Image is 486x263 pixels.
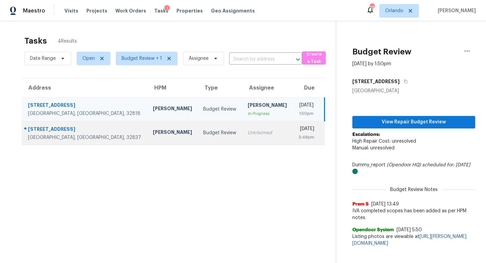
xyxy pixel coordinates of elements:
[305,50,322,66] span: Create a Task
[298,110,314,117] div: 1:50pm
[397,228,422,232] span: [DATE] 5:50
[248,129,287,136] div: Unclaimed
[400,75,409,88] button: Copy Address
[82,55,95,62] span: Open
[370,4,374,11] div: 28
[435,7,476,14] span: [PERSON_NAME]
[164,5,170,12] div: 1
[198,78,242,97] th: Type
[58,38,77,45] span: 4 Results
[358,118,470,126] span: View Repair Budget Review
[293,78,325,97] th: Due
[147,78,198,97] th: HPM
[352,146,395,150] span: Manual: unresolved
[352,201,369,208] span: Prem S
[298,125,314,134] div: [DATE]
[371,202,399,207] span: [DATE] 13:49
[422,163,470,167] i: scheduled for: [DATE]
[352,208,475,221] span: IVA completed scopes has been added as per HPM notes.
[386,186,442,193] span: Budget Review Notes
[352,116,475,128] button: View Repair Budget Review
[86,7,107,14] span: Projects
[248,110,287,117] div: In Progress
[203,106,237,113] div: Budget Review
[115,7,146,14] span: Work Orders
[23,7,45,14] span: Maestro
[153,129,192,137] div: [PERSON_NAME]
[211,7,255,14] span: Geo Assignments
[352,226,394,233] span: Opendoor System
[22,78,147,97] th: Address
[352,234,466,246] a: [URL][PERSON_NAME][DOMAIN_NAME]
[154,8,168,13] span: Tasks
[352,132,380,137] b: Escalations:
[385,7,403,14] span: Orlando
[122,55,162,62] span: Budget Review + 1
[298,102,314,110] div: [DATE]
[64,7,78,14] span: Visits
[28,110,142,117] div: [GEOGRAPHIC_DATA], [GEOGRAPHIC_DATA], 32818
[352,139,416,144] span: High Repair Cost: unresolved
[352,78,400,85] h5: [STREET_ADDRESS]
[352,61,391,67] div: [DATE] by 1:50pm
[30,55,56,62] span: Date Range
[177,7,203,14] span: Properties
[28,134,142,141] div: [GEOGRAPHIC_DATA], [GEOGRAPHIC_DATA], 32837
[352,233,475,247] span: Listing photos are viewable at
[189,55,209,62] span: Assignee
[153,105,192,114] div: [PERSON_NAME]
[352,88,475,94] div: [GEOGRAPHIC_DATA]
[28,126,142,134] div: [STREET_ADDRESS]
[203,129,237,136] div: Budget Review
[293,55,303,64] button: Open
[248,102,287,110] div: [PERSON_NAME]
[387,163,421,167] i: (Opendoor HQ)
[352,162,475,175] div: Dummy_report
[24,38,47,44] h2: Tasks
[298,134,314,141] div: 3:46pm
[352,48,411,55] h2: Budget Review
[242,78,293,97] th: Assignee
[28,102,142,110] div: [STREET_ADDRESS]
[302,51,326,65] button: Create a Task
[229,54,283,65] input: Search by address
